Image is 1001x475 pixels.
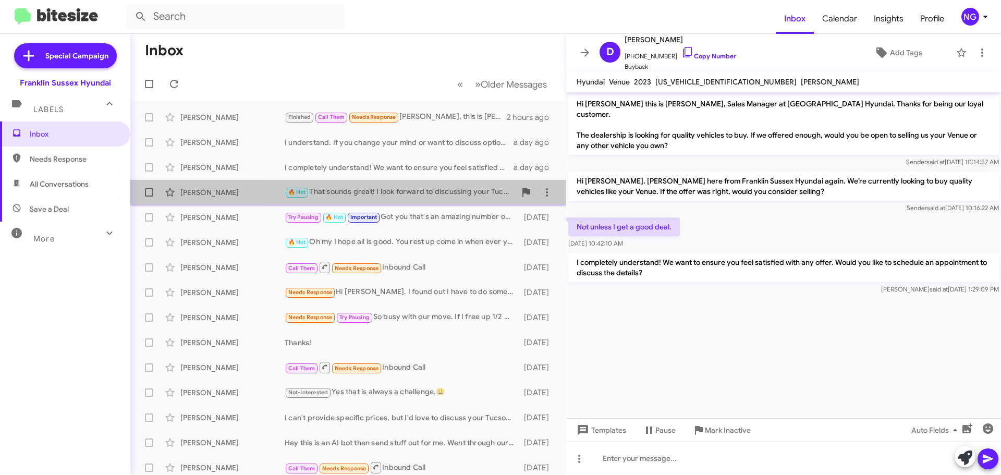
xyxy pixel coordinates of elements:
[180,262,285,273] div: [PERSON_NAME]
[961,8,979,26] div: NG
[180,437,285,448] div: [PERSON_NAME]
[352,114,396,120] span: Needs Response
[469,74,553,95] button: Next
[776,4,814,34] span: Inbox
[519,262,557,273] div: [DATE]
[285,162,514,173] div: I completely understand! We want to ensure you feel satisfied with any offer. Would you like to s...
[457,78,463,91] span: «
[519,387,557,398] div: [DATE]
[655,77,797,87] span: [US_VEHICLE_IDENTIFICATION_NUMBER]
[930,285,948,293] span: said at
[20,78,111,88] div: Franklin Sussex Hyundai
[180,337,285,348] div: [PERSON_NAME]
[335,365,379,372] span: Needs Response
[519,312,557,323] div: [DATE]
[912,4,953,34] a: Profile
[285,111,507,123] div: [PERSON_NAME], this is [PERSON_NAME], my 2033 Santa [PERSON_NAME] has broken down. The car overhe...
[625,33,736,46] span: [PERSON_NAME]
[519,412,557,423] div: [DATE]
[890,43,922,62] span: Add Tags
[285,236,519,248] div: Oh my I hope all is good. You rest up come in when ever you are feeling better
[568,217,680,236] p: Not unless I get a good deal.
[288,314,333,321] span: Needs Response
[180,137,285,148] div: [PERSON_NAME]
[881,285,999,293] span: [PERSON_NAME] [DATE] 1:29:09 PM
[126,4,345,29] input: Search
[30,179,89,189] span: All Conversations
[953,8,990,26] button: NG
[180,162,285,173] div: [PERSON_NAME]
[325,214,343,221] span: 🔥 Hot
[577,77,605,87] span: Hyundai
[30,129,118,139] span: Inbox
[33,234,55,243] span: More
[655,421,676,440] span: Pause
[180,362,285,373] div: [PERSON_NAME]
[519,337,557,348] div: [DATE]
[705,421,751,440] span: Mark Inactive
[566,421,634,440] button: Templates
[285,261,519,274] div: Inbound Call
[285,211,519,223] div: Got you that's an amazing number on it. give me a shout when your back up id like to see there wo...
[180,187,285,198] div: [PERSON_NAME]
[519,237,557,248] div: [DATE]
[568,172,999,201] p: Hi [PERSON_NAME]. [PERSON_NAME] here from Franklin Sussex Hyundai again. We’re currently looking ...
[911,421,961,440] span: Auto Fields
[30,154,118,164] span: Needs Response
[285,361,519,374] div: Inbound Call
[285,311,519,323] div: So busy with our move. If I free up 1/2 day, I'll check back. Thanks
[285,386,519,398] div: Yes that is always a challenge.😀
[285,412,519,423] div: I can't provide specific prices, but I'd love to discuss your Tucson further. Let's set up an app...
[288,365,315,372] span: Call Them
[926,158,945,166] span: said at
[285,286,519,298] div: Hi [PERSON_NAME]. I found out I have to do some major repairs on my house so I'm going to hold of...
[180,387,285,398] div: [PERSON_NAME]
[180,237,285,248] div: [PERSON_NAME]
[285,137,514,148] div: I understand. If you change your mind or want to discuss options, feel free to reach out anytime....
[288,265,315,272] span: Call Them
[339,314,370,321] span: Try Pausing
[814,4,865,34] a: Calendar
[451,74,469,95] button: Previous
[575,421,626,440] span: Templates
[625,46,736,62] span: [PHONE_NUMBER]
[684,421,759,440] button: Mark Inactive
[606,44,614,60] span: D
[288,289,333,296] span: Needs Response
[681,52,736,60] a: Copy Number
[288,214,319,221] span: Try Pausing
[288,465,315,472] span: Call Them
[634,421,684,440] button: Pause
[14,43,117,68] a: Special Campaign
[568,239,623,247] span: [DATE] 10:42:10 AM
[634,77,651,87] span: 2023
[180,212,285,223] div: [PERSON_NAME]
[180,112,285,123] div: [PERSON_NAME]
[519,437,557,448] div: [DATE]
[285,337,519,348] div: Thanks!
[507,112,557,123] div: 2 hours ago
[180,412,285,423] div: [PERSON_NAME]
[514,162,557,173] div: a day ago
[45,51,108,61] span: Special Campaign
[318,114,345,120] span: Call Them
[519,287,557,298] div: [DATE]
[180,287,285,298] div: [PERSON_NAME]
[906,158,999,166] span: Sender [DATE] 10:14:57 AM
[288,189,306,196] span: 🔥 Hot
[285,437,519,448] div: Hey this is an AI bot then send stuff out for me. Went through our whole inventory we got nothing...
[180,462,285,473] div: [PERSON_NAME]
[625,62,736,72] span: Buyback
[180,312,285,323] div: [PERSON_NAME]
[145,42,184,59] h1: Inbox
[865,4,912,34] a: Insights
[568,253,999,282] p: I completely understand! We want to ensure you feel satisfied with any offer. Would you like to s...
[844,43,951,62] button: Add Tags
[475,78,481,91] span: »
[322,465,367,472] span: Needs Response
[285,461,519,474] div: Inbound Call
[285,186,516,198] div: That sounds great! I look forward to discussing your Tucson when you come in for the oil change. ...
